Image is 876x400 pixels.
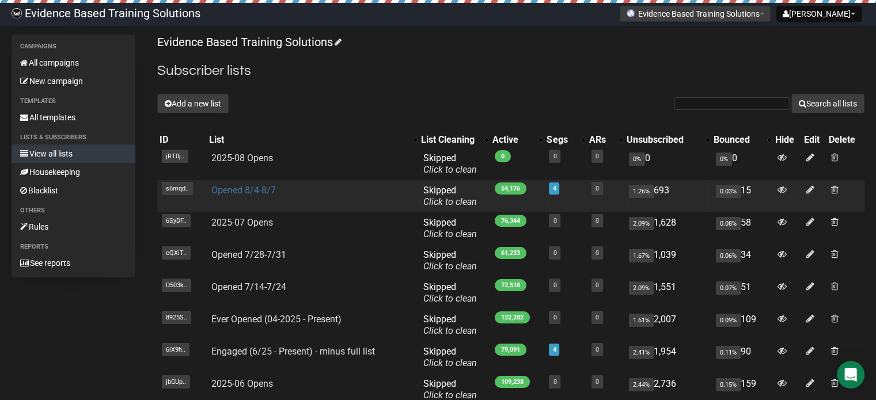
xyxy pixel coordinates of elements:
span: Skipped [423,185,477,207]
li: Reports [12,240,135,254]
a: Click to clean [423,196,477,207]
a: All templates [12,108,135,127]
a: Click to clean [423,325,477,336]
th: Bounced: No sort applied, activate to apply an ascending sort [711,132,773,148]
th: Delete: No sort applied, sorting is disabled [826,132,864,148]
div: Delete [829,134,862,146]
a: 2025-07 Opens [211,217,273,228]
a: 0 [596,378,599,386]
a: 0 [596,281,599,289]
a: 0 [596,217,599,224]
a: Click to clean [423,228,477,239]
span: 0.11% [716,346,741,359]
td: 90 [711,341,773,374]
a: Click to clean [423,293,477,304]
span: 54,176 [495,182,526,195]
th: Hide: No sort applied, sorting is disabled [773,132,802,148]
a: Click to clean [423,357,477,368]
td: 1,628 [624,212,711,245]
a: Rules [12,218,135,236]
button: Search all lists [791,94,864,113]
td: 109 [711,309,773,341]
span: 122,282 [495,311,530,323]
td: 1,039 [624,245,711,277]
a: See reports [12,254,135,272]
span: Skipped [423,249,477,272]
span: 0% [716,153,732,166]
img: 6a635aadd5b086599a41eda90e0773ac [12,8,22,18]
a: 0 [596,185,599,192]
a: Housekeeping [12,163,135,181]
a: 2025-06 Opens [211,378,273,389]
a: 0 [596,249,599,257]
span: jbGUp.. [162,375,190,388]
span: 6SyDF.. [162,214,191,227]
th: List: No sort applied, activate to apply an ascending sort [207,132,419,148]
span: 0.07% [716,281,741,295]
a: Evidence Based Training Solutions [157,35,340,49]
td: 15 [711,180,773,212]
a: All campaigns [12,54,135,72]
th: List Cleaning: No sort applied, activate to apply an ascending sort [419,132,490,148]
div: Hide [775,134,799,146]
td: 51 [711,277,773,309]
div: Bounced [714,134,761,146]
span: 0.09% [716,314,741,327]
a: View all lists [12,144,135,163]
span: 0.15% [716,378,741,391]
a: 0 [553,378,556,386]
span: 61,233 [495,247,526,259]
td: 1,954 [624,341,711,374]
a: 0 [553,249,556,257]
span: 1.67% [629,249,654,262]
div: Edit [804,134,824,146]
a: 4 [552,346,556,353]
span: 2.09% [629,281,654,295]
li: Campaigns [12,40,135,54]
button: Add a new list [157,94,229,113]
a: Blacklist [12,181,135,200]
div: List Cleaning [421,134,479,146]
a: 0 [553,217,556,224]
th: Edit: No sort applied, sorting is disabled [802,132,826,148]
span: 2.41% [629,346,654,359]
button: [PERSON_NAME] [776,6,862,22]
span: 0.08% [716,217,741,230]
td: 0 [624,148,711,180]
li: Lists & subscribers [12,131,135,144]
span: Skipped [423,281,477,304]
span: Skipped [423,346,477,368]
span: jRT0j.. [162,150,188,163]
span: 0.03% [716,185,741,198]
a: 2025-08 Opens [211,153,273,163]
li: Templates [12,94,135,108]
a: 0 [553,153,556,160]
div: Active [492,134,533,146]
th: ID: No sort applied, sorting is disabled [157,132,207,148]
span: 6iX9h.. [162,343,189,356]
span: 72,518 [495,279,526,291]
a: New campaign [12,72,135,90]
span: 79,091 [495,344,526,356]
a: 0 [553,281,556,289]
a: Opened 7/14-7/24 [211,281,286,292]
span: 109,238 [495,376,530,388]
div: ARs [589,134,613,146]
a: Click to clean [423,164,477,175]
a: 0 [596,153,599,160]
span: 0 [495,150,511,162]
span: 1.61% [629,314,654,327]
a: Opened 7/28-7/31 [211,249,286,260]
td: 1,551 [624,277,711,309]
li: Others [12,204,135,218]
span: 2.44% [629,378,654,391]
h2: Subscriber lists [157,60,864,81]
td: 693 [624,180,711,212]
div: ID [160,134,204,146]
th: Active: No sort applied, activate to apply an ascending sort [490,132,544,148]
span: 1.26% [629,185,654,198]
div: Unsubscribed [627,134,700,146]
a: Click to clean [423,261,477,272]
div: List [209,134,407,146]
a: 0 [596,346,599,353]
